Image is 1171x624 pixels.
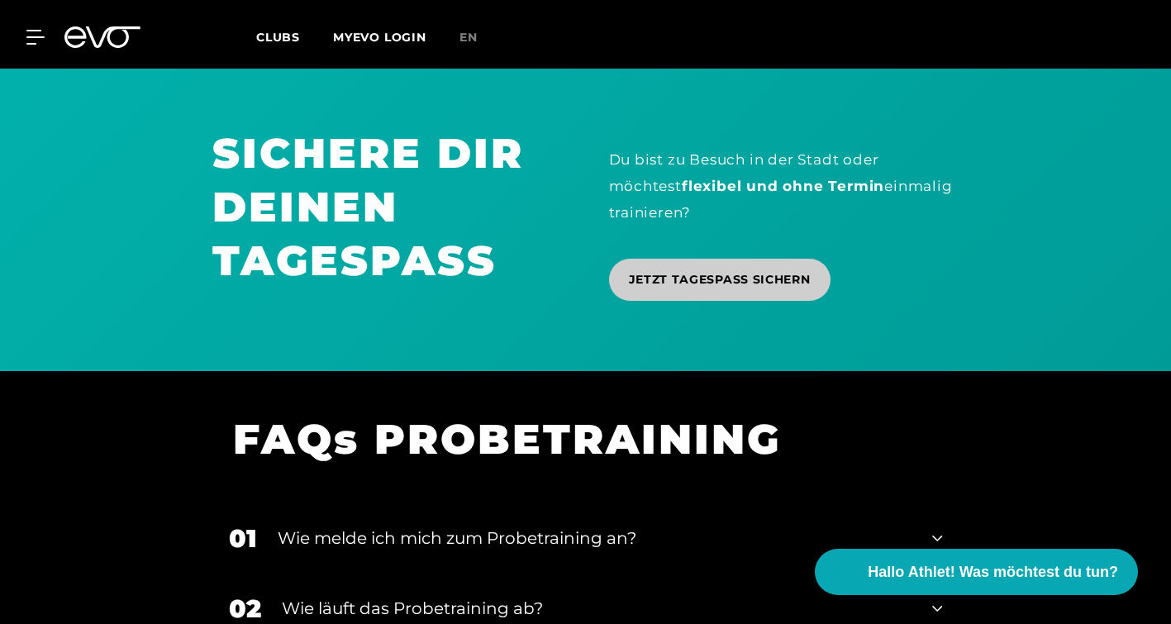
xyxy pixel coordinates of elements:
a: MYEVO LOGIN [333,30,426,45]
h1: SICHERE DIR DEINEN TAGESPASS [212,126,563,288]
span: JETZT TAGESPASS SICHERN [629,271,811,288]
h1: FAQs PROBETRAINING [233,412,918,466]
button: Hallo Athlet! Was möchtest du tun? [815,549,1138,595]
div: Wie läuft das Probetraining ab? [282,596,912,621]
div: Wie melde ich mich zum Probetraining an? [278,526,912,550]
a: JETZT TAGESPASS SICHERN [609,259,831,301]
div: Du bist zu Besuch in der Stadt oder möchtest einmalig trainieren? [609,146,959,226]
span: Clubs [256,30,300,45]
strong: flexibel und ohne Termin [682,178,884,194]
a: en [459,28,497,47]
span: Hallo Athlet! Was möchtest du tun? [868,561,1118,584]
span: en [459,30,478,45]
div: 01 [229,520,257,557]
a: Clubs [256,29,333,45]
